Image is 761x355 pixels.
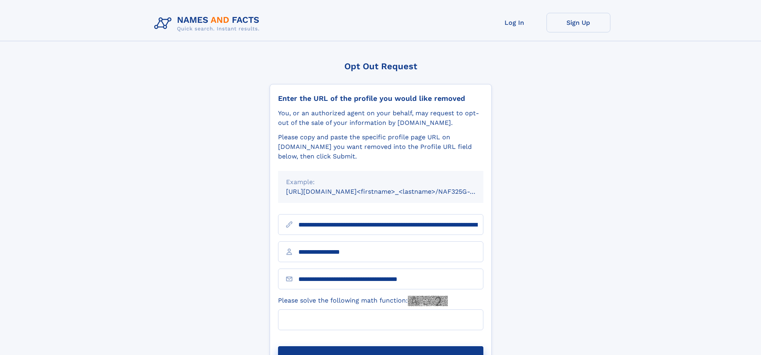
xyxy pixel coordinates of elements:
[483,13,546,32] a: Log In
[278,108,483,128] div: You, or an authorized agent on your behalf, may request to opt-out of the sale of your informatio...
[546,13,610,32] a: Sign Up
[278,296,448,306] label: Please solve the following math function:
[278,132,483,161] div: Please copy and paste the specific profile page URL on [DOMAIN_NAME] you want removed into the Pr...
[286,188,499,195] small: [URL][DOMAIN_NAME]<firstname>_<lastname>/NAF325G-xxxxxxxx
[286,177,475,187] div: Example:
[278,94,483,103] div: Enter the URL of the profile you would like removed
[270,61,492,71] div: Opt Out Request
[151,13,266,34] img: Logo Names and Facts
